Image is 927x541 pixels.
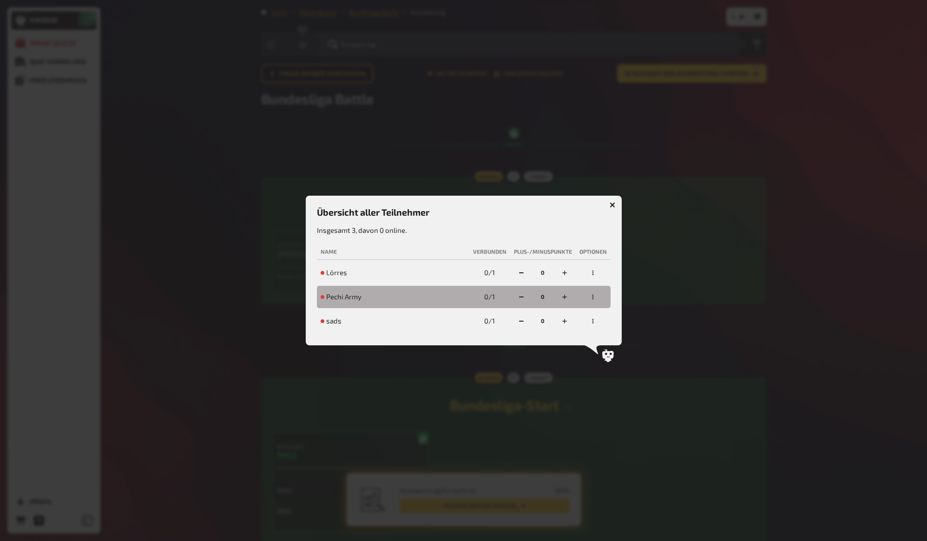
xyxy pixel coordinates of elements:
[538,265,548,280] div: 0
[469,286,510,308] td: 0 / 1
[469,244,510,260] th: Verbunden
[317,207,611,218] h3: Übersicht aller Teilnehmer
[326,268,347,277] span: Lörres
[317,244,469,260] th: Name
[510,244,576,260] th: Plus-/Minuspunkte
[538,290,548,304] div: 0
[576,244,611,260] th: Optionen
[326,317,342,326] span: sads
[469,262,510,284] td: 0 / 1
[469,310,510,332] td: 0 / 1
[326,292,362,302] span: Pechi Army
[317,225,611,236] p: Insgesamt 3, davon 0 online.
[538,314,548,329] div: 0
